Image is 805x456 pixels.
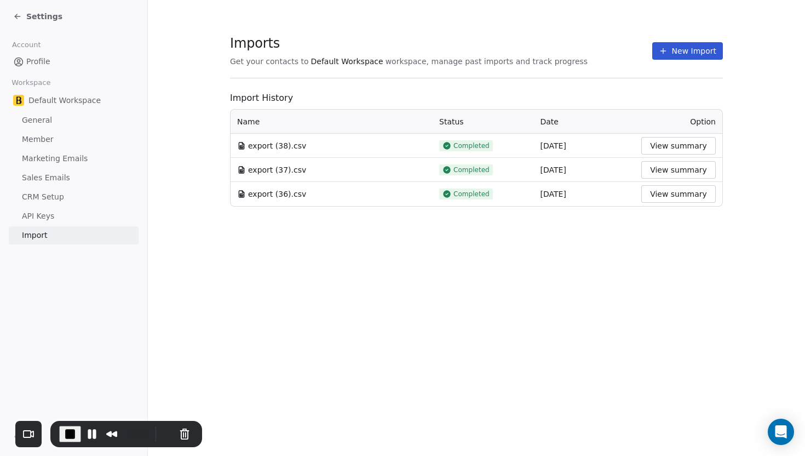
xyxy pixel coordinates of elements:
span: Default Workspace [311,56,383,67]
a: Sales Emails [9,169,139,187]
img: in-Profile_black_on_yellow.jpg [13,95,24,106]
span: Import History [230,92,723,105]
span: Status [439,117,464,126]
a: CRM Setup [9,188,139,206]
span: General [22,115,52,126]
span: Name [237,116,260,127]
span: export (38).csv [248,140,306,151]
span: workspace, manage past imports and track progress [386,56,588,67]
span: CRM Setup [22,191,64,203]
div: [DATE] [540,164,629,175]
span: Completed [453,166,490,174]
div: [DATE] [540,140,629,151]
span: export (37).csv [248,164,306,175]
div: Open Intercom Messenger [768,419,794,445]
button: View summary [641,161,716,179]
div: [DATE] [540,189,629,200]
button: New Import [652,42,723,60]
span: Default Workspace [28,95,101,106]
span: Account [7,37,45,53]
span: Completed [453,190,490,198]
a: API Keys [9,207,139,225]
span: Imports [230,35,588,52]
span: Marketing Emails [22,153,88,164]
span: Workspace [7,75,55,91]
a: Import [9,226,139,244]
span: Settings [26,11,62,22]
span: API Keys [22,210,54,222]
span: Date [540,117,559,126]
span: Completed [453,141,490,150]
span: Sales Emails [22,172,70,184]
a: Marketing Emails [9,150,139,168]
span: Option [690,117,716,126]
a: General [9,111,139,129]
span: Get your contacts to [230,56,309,67]
a: Settings [13,11,62,22]
span: Import [22,230,47,241]
span: Member [22,134,54,145]
a: Member [9,130,139,149]
span: export (36).csv [248,189,306,200]
button: View summary [641,185,716,203]
a: Profile [9,53,139,71]
button: View summary [641,137,716,155]
span: Profile [26,56,50,67]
